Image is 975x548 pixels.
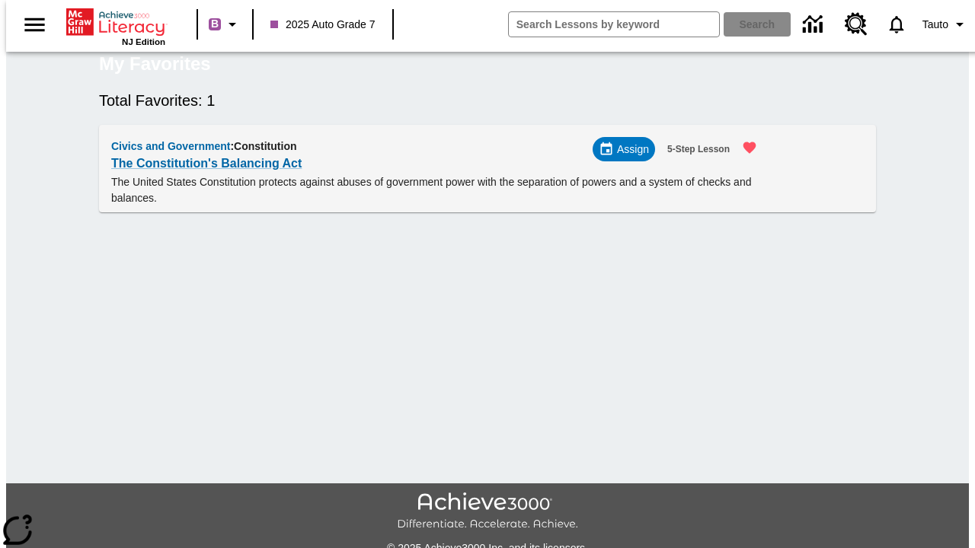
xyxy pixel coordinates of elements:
h5: My Favorites [99,52,211,76]
input: search field [509,12,719,37]
a: Resource Center, Will open in new tab [836,4,877,45]
a: Notifications [877,5,916,44]
img: Achieve3000 Differentiate Accelerate Achieve [397,492,578,531]
span: 2025 Auto Grade 7 [270,17,376,33]
h6: Total Favorites: 1 [99,88,876,113]
a: The Constitution's Balancing Act [111,153,302,174]
span: B [211,14,219,33]
button: Profile/Settings [916,11,975,38]
button: Boost Class color is purple. Change class color [203,11,248,38]
span: NJ Edition [122,37,165,46]
div: Home [66,5,165,46]
span: Tauto [922,17,948,33]
span: 5-Step Lesson [667,142,730,158]
a: Data Center [794,4,836,46]
p: The United States Constitution protects against abuses of government power with the separation of... [111,174,766,206]
button: 5-Step Lesson [661,137,736,162]
span: Assign [617,142,649,158]
button: Remove from Favorites [733,131,766,164]
a: Home [66,7,165,37]
span: : Constitution [230,140,296,152]
div: Assign Choose Dates [593,137,655,161]
button: Open side menu [12,2,57,47]
span: Civics and Government [111,140,230,152]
